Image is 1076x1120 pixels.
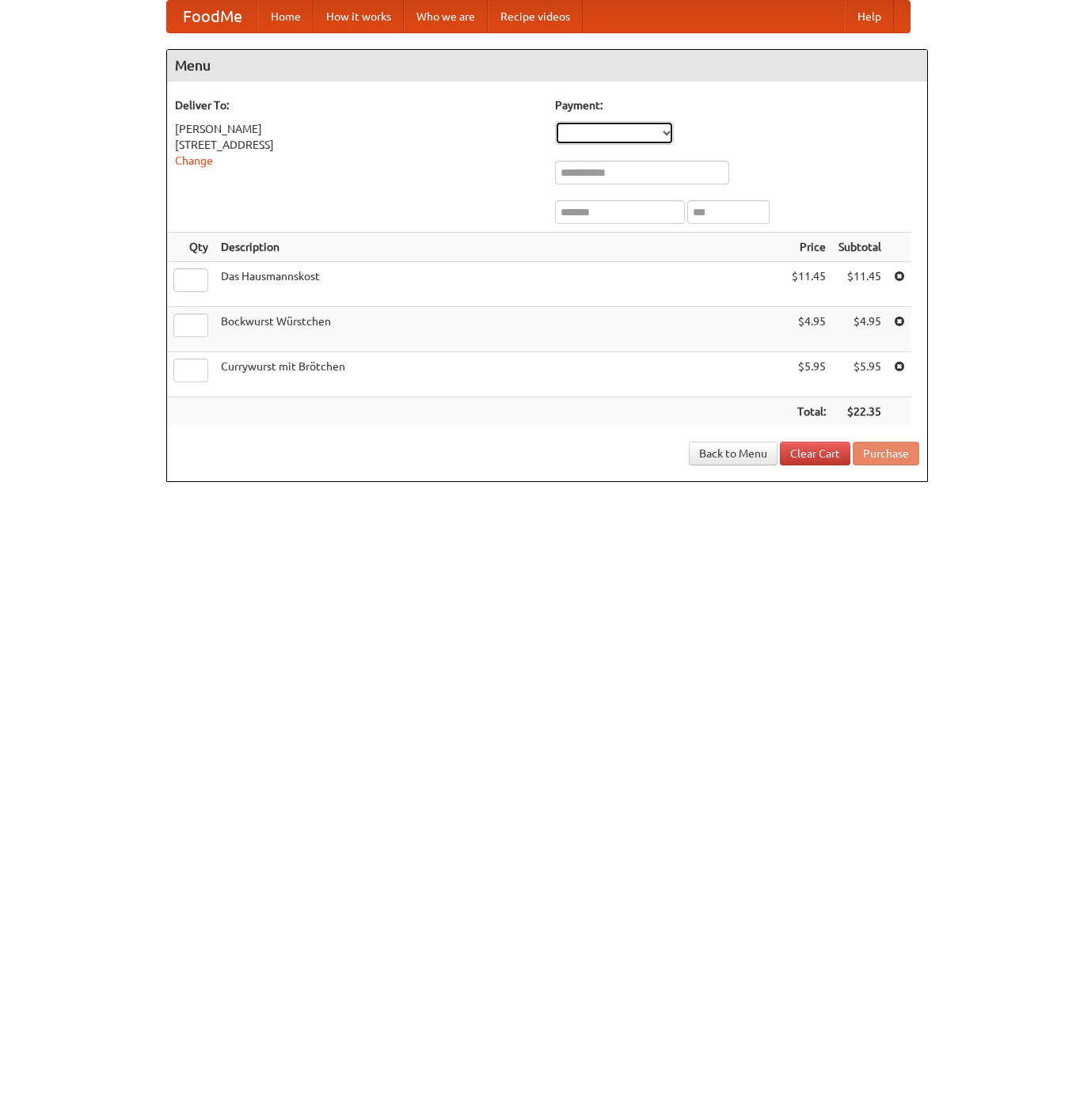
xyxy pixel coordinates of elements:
[167,1,258,32] a: FoodMe
[404,1,488,32] a: Who we are
[785,352,832,397] td: $5.95
[689,442,778,465] a: Back to Menu
[832,262,888,307] td: $11.45
[832,352,888,397] td: $5.95
[215,307,785,352] td: Bockwurst Würstchen
[555,97,919,113] h5: Payment:
[832,397,888,427] th: $22.35
[175,137,539,153] div: [STREET_ADDRESS]
[785,397,832,427] th: Total:
[845,1,894,32] a: Help
[785,307,832,352] td: $4.95
[215,352,785,397] td: Currywurst mit Brötchen
[832,307,888,352] td: $4.95
[167,50,927,82] h4: Menu
[175,97,539,113] h5: Deliver To:
[785,262,832,307] td: $11.45
[215,262,785,307] td: Das Hausmannskost
[853,442,919,465] button: Purchase
[832,233,888,262] th: Subtotal
[785,233,832,262] th: Price
[215,233,785,262] th: Description
[175,121,539,137] div: [PERSON_NAME]
[175,154,213,167] a: Change
[780,442,850,465] a: Clear Cart
[488,1,583,32] a: Recipe videos
[258,1,314,32] a: Home
[167,233,215,262] th: Qty
[314,1,404,32] a: How it works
